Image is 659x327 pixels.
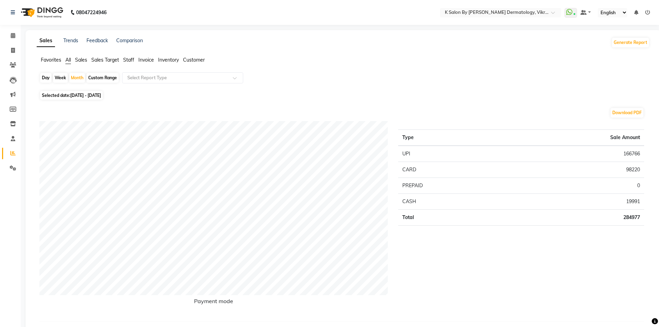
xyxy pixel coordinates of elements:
[611,108,643,118] button: Download PDF
[504,130,644,146] th: Sale Amount
[398,194,504,210] td: CASH
[65,57,71,63] span: All
[398,210,504,226] td: Total
[91,57,119,63] span: Sales Target
[398,130,504,146] th: Type
[70,93,101,98] span: [DATE] - [DATE]
[612,38,649,47] button: Generate Report
[39,298,388,307] h6: Payment mode
[75,57,87,63] span: Sales
[41,57,61,63] span: Favorites
[40,73,52,83] div: Day
[86,37,108,44] a: Feedback
[398,162,504,178] td: CARD
[63,37,78,44] a: Trends
[40,91,103,100] span: Selected date:
[504,162,644,178] td: 98220
[398,178,504,194] td: PREPAID
[86,73,119,83] div: Custom Range
[138,57,154,63] span: Invoice
[183,57,205,63] span: Customer
[504,194,644,210] td: 19991
[398,146,504,162] td: UPI
[116,37,143,44] a: Comparison
[123,57,134,63] span: Staff
[37,35,55,47] a: Sales
[504,210,644,226] td: 284977
[158,57,179,63] span: Inventory
[18,3,65,22] img: logo
[504,178,644,194] td: 0
[53,73,68,83] div: Week
[69,73,85,83] div: Month
[76,3,107,22] b: 08047224946
[504,146,644,162] td: 166766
